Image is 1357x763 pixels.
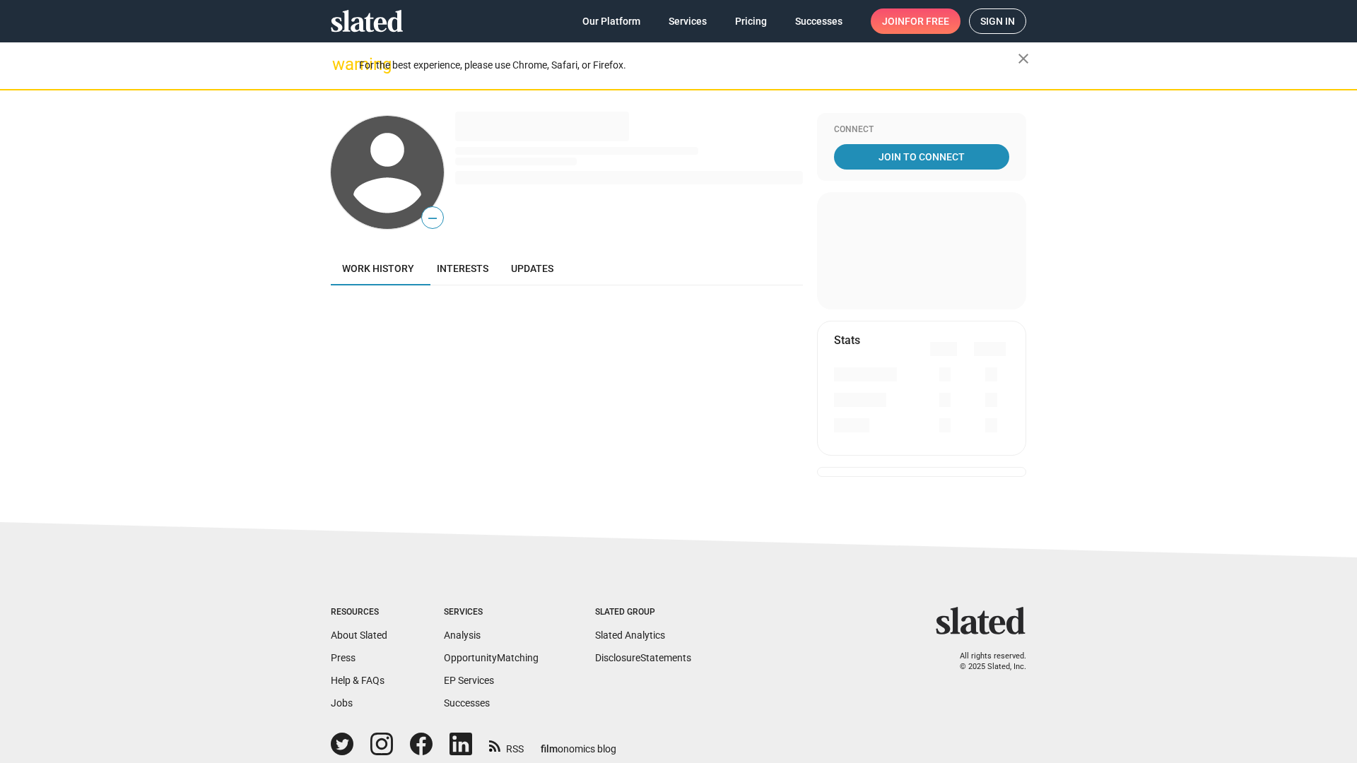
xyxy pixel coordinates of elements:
p: All rights reserved. © 2025 Slated, Inc. [945,651,1026,672]
a: Slated Analytics [595,629,665,641]
a: Successes [784,8,854,34]
a: About Slated [331,629,387,641]
a: Interests [425,252,500,285]
span: Interests [437,263,488,274]
a: Sign in [969,8,1026,34]
a: EP Services [444,675,494,686]
a: Press [331,652,356,663]
a: Analysis [444,629,481,641]
span: Successes [795,8,842,34]
span: Services [669,8,707,34]
div: Resources [331,607,387,618]
a: filmonomics blog [541,731,616,756]
a: Updates [500,252,565,285]
span: Sign in [980,9,1015,33]
span: — [422,209,443,227]
a: Pricing [724,8,778,34]
span: film [541,743,558,755]
div: Slated Group [595,607,691,618]
span: for free [905,8,949,34]
mat-card-title: Stats [834,333,860,348]
div: For the best experience, please use Chrome, Safari, or Firefox. [359,56,1018,75]
div: Connect [834,124,1009,136]
span: Join To Connect [837,144,1006,170]
a: Successes [444,697,490,709]
span: Our Platform [582,8,640,34]
a: DisclosureStatements [595,652,691,663]
a: Join To Connect [834,144,1009,170]
a: Our Platform [571,8,652,34]
a: Services [657,8,718,34]
a: Jobs [331,697,353,709]
a: Joinfor free [871,8,961,34]
mat-icon: warning [332,56,349,73]
span: Work history [342,263,414,274]
span: Join [882,8,949,34]
span: Pricing [735,8,767,34]
div: Services [444,607,539,618]
a: OpportunityMatching [444,652,539,663]
a: Work history [331,252,425,285]
a: Help & FAQs [331,675,384,686]
span: Updates [511,263,553,274]
a: RSS [489,734,524,756]
mat-icon: close [1015,50,1032,67]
